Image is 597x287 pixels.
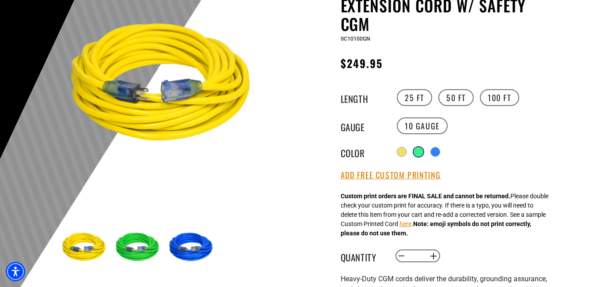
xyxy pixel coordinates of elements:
[6,262,25,281] div: Accessibility Menu
[167,222,218,273] img: blue
[341,120,385,132] legend: Gauge
[60,222,111,273] img: yellow
[397,89,432,106] label: 25 FT
[341,170,441,180] button: Add Free Custom Printing
[341,220,531,237] strong: Note: emoji symbols do not print correctly, please do not use them.
[341,36,370,42] span: SC10100GN
[480,89,519,106] label: 100 FT
[341,250,385,262] label: Quantity
[341,193,510,200] strong: Custom print orders are FINAL SALE and cannot be returned.
[438,89,474,106] label: 50 FT
[397,117,448,134] label: 10 Gauge
[341,92,385,103] legend: Length
[341,55,383,71] span: $249.95
[113,222,164,273] img: green
[399,219,411,229] button: here
[341,192,548,238] div: Please double check your custom print for accuracy. If there is a typo, you will need to delete t...
[341,146,385,158] legend: Color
